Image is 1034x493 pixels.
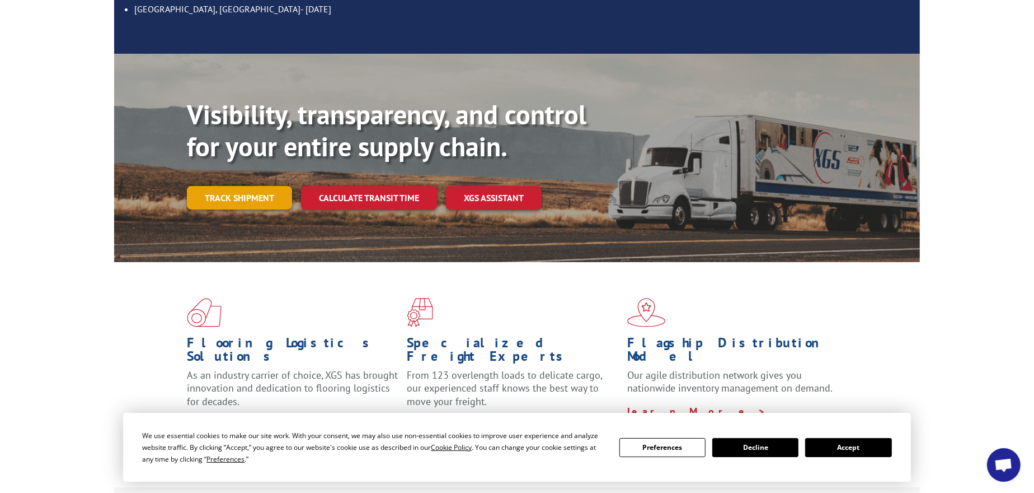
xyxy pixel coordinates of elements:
[187,97,586,164] b: Visibility, transparency, and control for your entire supply chain.
[987,448,1021,482] a: Open chat
[187,186,292,210] a: Track shipment
[134,2,909,16] li: [GEOGRAPHIC_DATA], [GEOGRAPHIC_DATA]- [DATE]
[301,186,437,210] a: Calculate transit time
[187,336,398,369] h1: Flooring Logistics Solutions
[407,369,618,418] p: From 123 overlength loads to delicate cargo, our experienced staff knows the best way to move you...
[619,438,706,457] button: Preferences
[187,298,222,327] img: xgs-icon-total-supply-chain-intelligence-red
[805,438,891,457] button: Accept
[627,298,666,327] img: xgs-icon-flagship-distribution-model-red
[142,430,605,465] div: We use essential cookies to make our site work. With your consent, we may also use non-essential ...
[712,438,798,457] button: Decline
[206,454,245,464] span: Preferences
[187,369,398,408] span: As an industry carrier of choice, XGS has brought innovation and dedication to flooring logistics...
[627,336,839,369] h1: Flagship Distribution Model
[431,443,472,452] span: Cookie Policy
[446,186,542,210] a: XGS ASSISTANT
[123,413,911,482] div: Cookie Consent Prompt
[407,298,433,327] img: xgs-icon-focused-on-flooring-red
[627,405,767,418] a: Learn More >
[627,369,833,395] span: Our agile distribution network gives you nationwide inventory management on demand.
[407,336,618,369] h1: Specialized Freight Experts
